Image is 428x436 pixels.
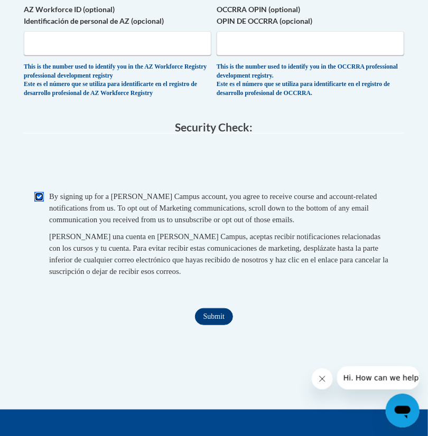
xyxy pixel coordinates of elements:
iframe: reCAPTCHA [134,144,294,185]
iframe: Button to launch messaging window [386,394,420,428]
div: This is the number used to identify you in the AZ Workforce Registry professional development reg... [24,63,211,98]
span: [PERSON_NAME] una cuenta en [PERSON_NAME] Campus, aceptas recibir notificaciones relacionadas con... [49,232,388,276]
span: Hi. How can we help? [6,7,86,16]
div: This is the number used to identify you in the OCCRRA professional development registry. Este es ... [217,63,404,98]
label: OCCRRA OPIN (optional) OPIN DE OCCRRA (opcional) [217,4,404,27]
label: AZ Workforce ID (optional) Identificación de personal de AZ (opcional) [24,4,211,27]
input: Submit [195,308,233,325]
iframe: Close message [312,368,333,390]
iframe: Message from company [337,366,420,390]
span: By signing up for a [PERSON_NAME] Campus account, you agree to receive course and account-related... [49,192,377,224]
span: Security Check: [175,120,253,134]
